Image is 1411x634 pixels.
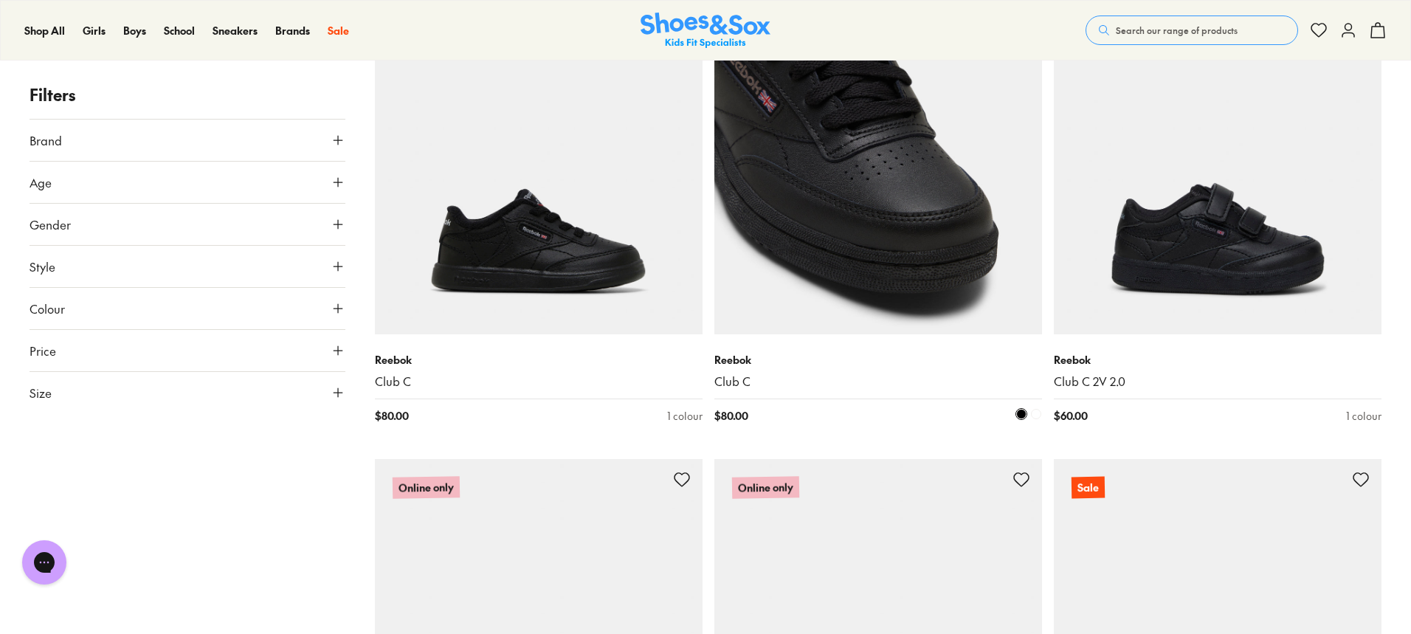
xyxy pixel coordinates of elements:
a: Shop All [24,23,65,38]
p: Online only [732,476,799,499]
a: School [164,23,195,38]
button: Price [30,330,345,371]
p: Reebok [1054,352,1381,368]
p: Sale [1072,476,1105,498]
span: $ 80.00 [714,408,748,424]
button: Age [30,162,345,203]
a: Club C [714,373,1042,390]
p: Filters [30,83,345,107]
p: Reebok [714,352,1042,368]
p: Online only [393,476,460,499]
span: Price [30,342,56,359]
a: Online only [1054,7,1381,334]
div: 1 colour [1346,408,1381,424]
a: Girls [83,23,106,38]
span: Gender [30,216,71,233]
a: Sale [328,23,349,38]
span: Brand [30,131,62,149]
span: $ 80.00 [375,408,409,424]
p: Reebok [375,352,703,368]
a: Exclusive [714,7,1042,334]
a: Shoes & Sox [641,13,770,49]
span: Size [30,384,52,402]
span: Age [30,173,52,191]
span: Colour [30,300,65,317]
span: $ 60.00 [1054,408,1088,424]
div: 1 colour [667,408,703,424]
span: Style [30,258,55,275]
span: Search our range of products [1116,24,1238,37]
a: Club C [375,373,703,390]
a: Brands [275,23,310,38]
iframe: Gorgias live chat messenger [15,535,74,590]
a: Club C 2V 2.0 [1054,373,1381,390]
button: Style [30,246,345,287]
button: Search our range of products [1086,15,1298,45]
img: SNS_Logo_Responsive.svg [641,13,770,49]
button: Gender [30,204,345,245]
button: Colour [30,288,345,329]
a: Boys [123,23,146,38]
a: Sneakers [213,23,258,38]
button: Size [30,372,345,413]
button: Brand [30,120,345,161]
